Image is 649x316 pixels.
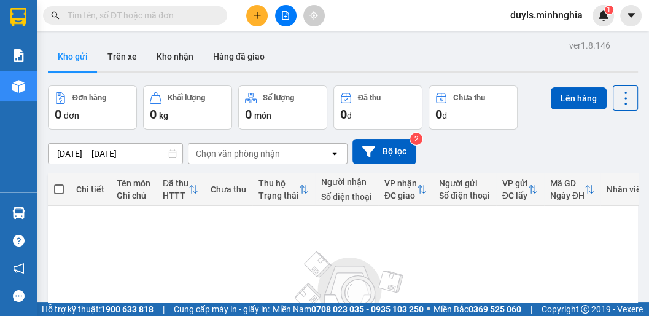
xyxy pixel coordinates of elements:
div: Khối lượng [168,93,205,102]
span: 0 [435,107,442,122]
button: aim [303,5,325,26]
span: ⚪️ [427,307,430,312]
div: VP nhận [384,178,417,188]
span: đ [442,111,447,120]
div: Chưa thu [453,93,485,102]
span: 0 [150,107,157,122]
span: copyright [581,305,589,314]
input: Select a date range. [49,144,182,164]
span: Miền Bắc [433,302,521,316]
span: question-circle [13,235,25,247]
div: Thu hộ [258,178,299,188]
div: Số điện thoại [439,191,490,200]
div: Mã GD [550,178,585,188]
button: plus [246,5,268,26]
button: Khối lượng0kg [143,85,232,130]
th: Toggle SortBy [252,173,315,206]
div: Người gửi [439,178,490,188]
button: caret-down [620,5,642,26]
div: Ngày ĐH [550,191,585,200]
sup: 1 [605,6,613,14]
sup: 2 [410,133,422,145]
div: ĐC giao [384,191,417,200]
span: file-add [281,11,290,20]
button: Đã thu0đ [333,85,422,130]
span: aim [309,11,318,20]
span: 0 [245,107,252,122]
div: Người nhận [321,177,372,187]
button: Bộ lọc [352,139,416,164]
span: 0 [340,107,347,122]
button: Hàng đã giao [203,42,274,71]
span: 0 [55,107,61,122]
span: message [13,290,25,302]
div: Trạng thái [258,191,299,200]
div: HTTT [163,191,188,200]
input: Tìm tên, số ĐT hoặc mã đơn [68,9,212,22]
div: Đã thu [358,93,381,102]
strong: 0708 023 035 - 0935 103 250 [311,304,424,314]
span: search [51,11,60,20]
span: Hỗ trợ kỹ thuật: [42,302,154,316]
span: kg [159,111,168,120]
th: Toggle SortBy [157,173,204,206]
img: solution-icon [12,49,25,62]
button: Kho nhận [147,42,203,71]
strong: 0369 525 060 [468,304,521,314]
th: Toggle SortBy [496,173,544,206]
span: món [254,111,271,120]
button: Chưa thu0đ [429,85,518,130]
span: | [163,302,165,316]
div: ĐC lấy [502,191,528,200]
div: Số điện thoại [321,192,372,202]
div: Đơn hàng [72,93,106,102]
button: Trên xe [98,42,147,71]
span: 1 [607,6,611,14]
img: icon-new-feature [598,10,609,21]
svg: open [330,149,340,159]
img: warehouse-icon [12,207,25,219]
div: Số lượng [263,93,294,102]
div: Ghi chú [117,191,150,200]
span: duyls.minhnghia [500,7,593,23]
span: đơn [64,111,79,120]
button: file-add [275,5,297,26]
div: Tên món [117,178,150,188]
img: logo-vxr [10,8,26,26]
img: warehouse-icon [12,80,25,93]
span: Miền Nam [273,302,424,316]
div: ver 1.8.146 [569,39,610,52]
span: | [530,302,532,316]
div: VP gửi [502,178,528,188]
span: caret-down [626,10,637,21]
span: plus [253,11,262,20]
span: notification [13,263,25,274]
div: Nhân viên [607,184,646,194]
button: Lên hàng [551,87,607,109]
strong: 1900 633 818 [101,304,154,314]
span: Cung cấp máy in - giấy in: [174,302,270,316]
button: Kho gửi [48,42,98,71]
th: Toggle SortBy [544,173,600,206]
th: Toggle SortBy [378,173,433,206]
span: đ [347,111,352,120]
button: Số lượng0món [238,85,327,130]
div: Chọn văn phòng nhận [196,148,280,160]
div: Đã thu [163,178,188,188]
div: Chi tiết [76,184,104,194]
button: Đơn hàng0đơn [48,85,137,130]
div: Chưa thu [211,184,246,194]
